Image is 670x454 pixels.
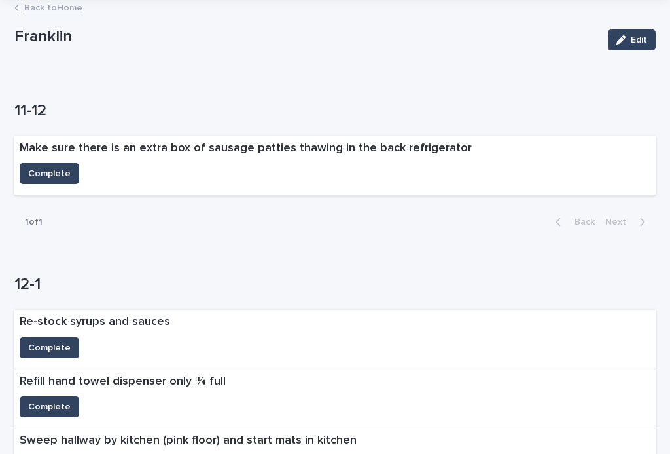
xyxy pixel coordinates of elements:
button: Next [600,216,656,228]
span: Back [567,218,595,227]
button: Complete [20,337,79,358]
h1: 11-12 [14,102,656,121]
p: Refill hand towel dispenser only ¾ full [20,375,226,389]
p: Sweep hallway by kitchen (pink floor) and start mats in kitchen [20,434,357,448]
a: Re-stock syrups and saucesComplete [14,310,656,369]
button: Complete [20,163,79,184]
button: Edit [608,29,656,50]
p: Re-stock syrups and sauces [20,315,170,330]
button: Complete [20,396,79,417]
button: Back [545,216,600,228]
span: Complete [28,167,71,180]
h1: 12-1 [14,275,656,294]
p: Make sure there is an extra box of sausage patties thawing in the back refrigerator [20,142,472,156]
span: Complete [28,341,71,354]
p: Franklin [14,28,597,47]
span: Complete [28,400,71,413]
a: Make sure there is an extra box of sausage patties thawing in the back refrigeratorComplete [14,136,656,196]
span: Next [605,218,634,227]
span: Edit [631,35,647,45]
a: Refill hand towel dispenser only ¾ fullComplete [14,369,656,429]
p: 1 of 1 [14,206,53,238]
